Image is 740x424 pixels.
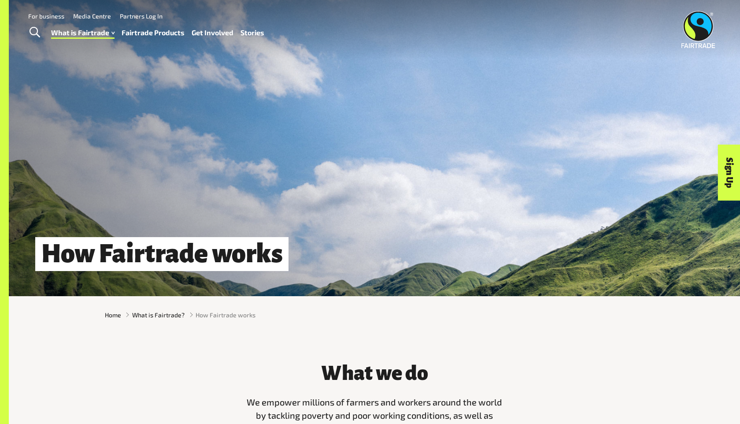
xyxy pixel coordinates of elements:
a: Fairtrade Products [122,26,185,39]
h1: How Fairtrade works [35,237,289,271]
a: Partners Log In [120,12,163,20]
a: For business [28,12,64,20]
a: Stories [240,26,264,39]
a: Home [105,310,121,320]
a: Get Involved [192,26,233,39]
a: Toggle Search [24,22,45,44]
h3: What we do [242,362,507,384]
a: Media Centre [73,12,111,20]
a: What is Fairtrade? [132,310,185,320]
a: What is Fairtrade [51,26,115,39]
img: Fairtrade Australia New Zealand logo [681,11,715,48]
span: How Fairtrade works [196,310,255,320]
